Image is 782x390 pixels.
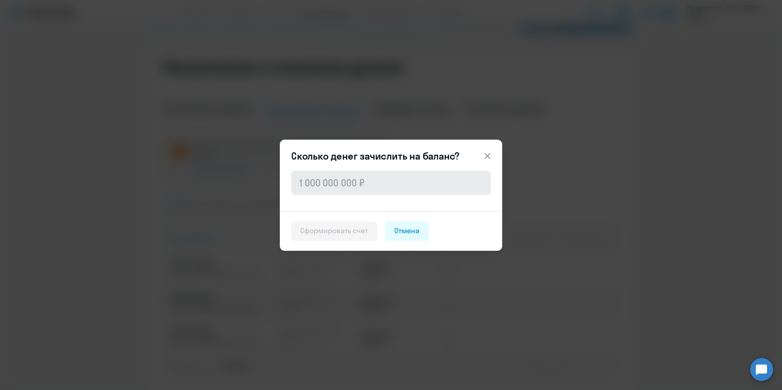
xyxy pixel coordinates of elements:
[394,226,420,236] div: Отмена
[300,226,368,236] div: Сформировать счет
[291,221,377,241] button: Сформировать счет
[280,149,502,162] header: Сколько денег зачислить на баланс?
[291,171,491,195] input: 1 000 000 000 ₽
[385,221,428,241] button: Отмена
